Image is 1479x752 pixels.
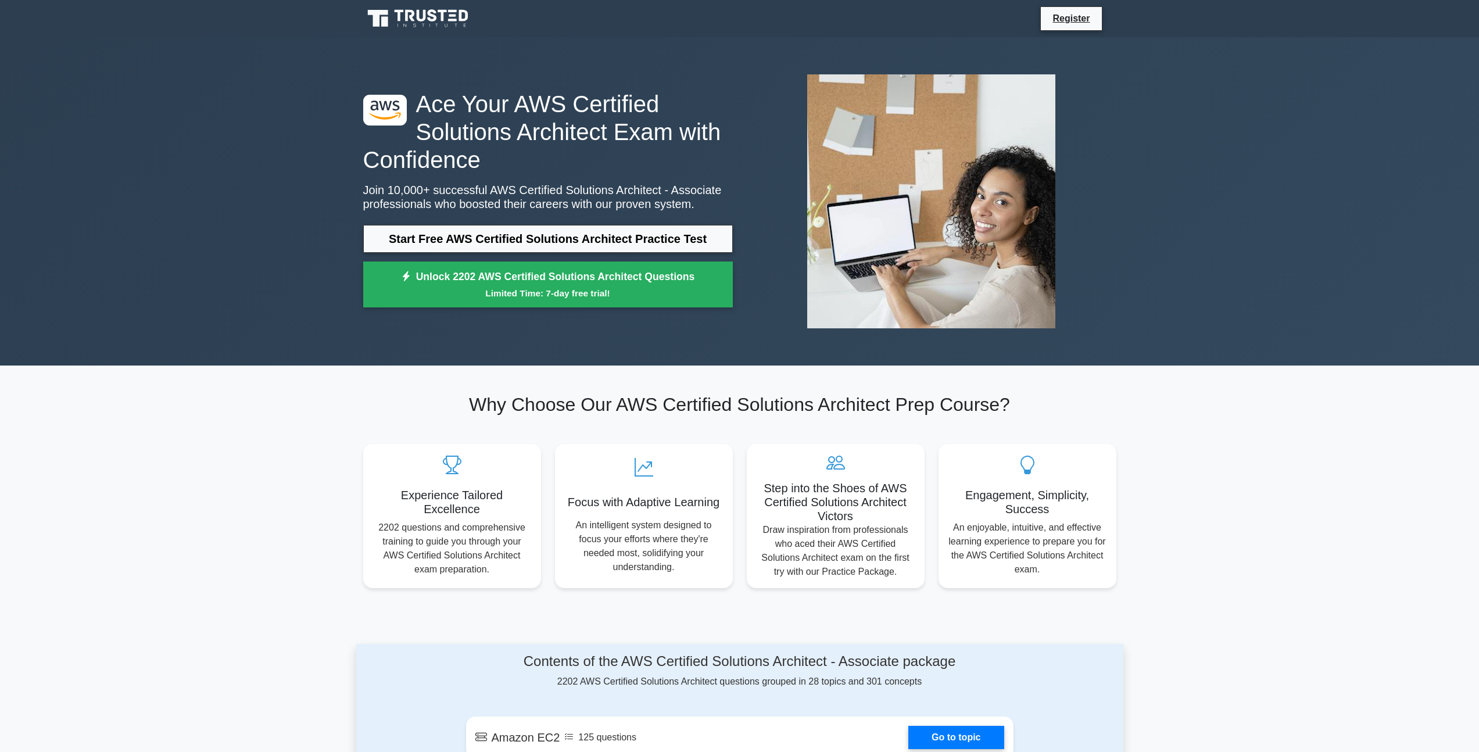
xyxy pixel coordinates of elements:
[564,518,724,574] p: An intelligent system designed to focus your efforts where they're needed most, solidifying your ...
[378,287,718,300] small: Limited Time: 7-day free trial!
[466,653,1014,689] div: 2202 AWS Certified Solutions Architect questions grouped in 28 topics and 301 concepts
[756,523,915,579] p: Draw inspiration from professionals who aced their AWS Certified Solutions Architect exam on the ...
[1045,11,1097,26] a: Register
[363,183,733,211] p: Join 10,000+ successful AWS Certified Solutions Architect - Associate professionals who boosted t...
[948,521,1107,576] p: An enjoyable, intuitive, and effective learning experience to prepare you for the AWS Certified S...
[756,481,915,523] h5: Step into the Shoes of AWS Certified Solutions Architect Victors
[363,393,1116,416] h2: Why Choose Our AWS Certified Solutions Architect Prep Course?
[363,262,733,308] a: Unlock 2202 AWS Certified Solutions Architect QuestionsLimited Time: 7-day free trial!
[363,225,733,253] a: Start Free AWS Certified Solutions Architect Practice Test
[373,488,532,516] h5: Experience Tailored Excellence
[948,488,1107,516] h5: Engagement, Simplicity, Success
[373,521,532,576] p: 2202 questions and comprehensive training to guide you through your AWS Certified Solutions Archi...
[908,726,1004,749] a: Go to topic
[466,653,1014,670] h4: Contents of the AWS Certified Solutions Architect - Associate package
[363,90,733,174] h1: Ace Your AWS Certified Solutions Architect Exam with Confidence
[564,495,724,509] h5: Focus with Adaptive Learning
